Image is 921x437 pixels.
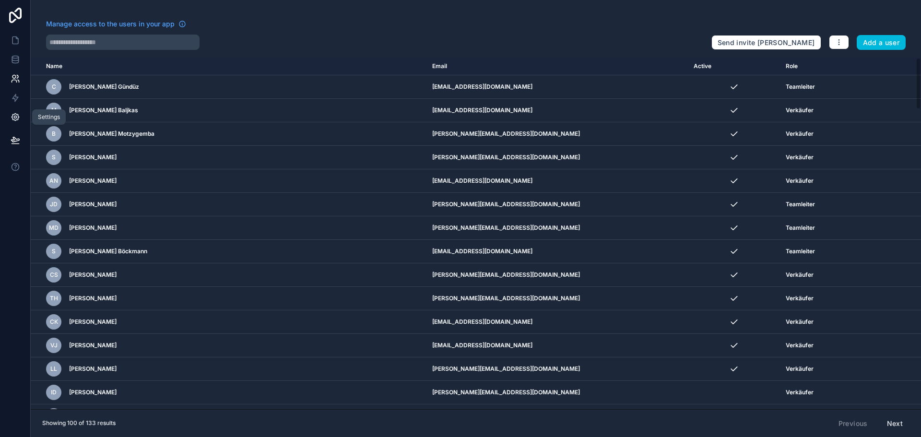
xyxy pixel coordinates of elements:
[786,365,814,373] span: Verkäufer
[711,35,821,50] button: Send invite [PERSON_NAME]
[786,318,814,326] span: Verkäufer
[51,106,57,114] span: M
[31,58,426,75] th: Name
[49,177,58,185] span: AN
[786,177,814,185] span: Verkäufer
[426,122,688,146] td: [PERSON_NAME][EMAIL_ADDRESS][DOMAIN_NAME]
[426,169,688,193] td: [EMAIL_ADDRESS][DOMAIN_NAME]
[786,130,814,138] span: Verkäufer
[50,342,58,349] span: VJ
[786,248,815,255] span: Teamleiter
[46,19,186,29] a: Manage access to the users in your app
[69,271,117,279] span: [PERSON_NAME]
[50,365,57,373] span: LL
[31,58,921,409] div: scrollable content
[426,193,688,216] td: [PERSON_NAME][EMAIL_ADDRESS][DOMAIN_NAME]
[49,224,59,232] span: MD
[426,381,688,404] td: [PERSON_NAME][EMAIL_ADDRESS][DOMAIN_NAME]
[786,342,814,349] span: Verkäufer
[786,154,814,161] span: Verkäufer
[69,295,117,302] span: [PERSON_NAME]
[786,271,814,279] span: Verkäufer
[52,83,56,91] span: C
[52,154,56,161] span: S
[426,357,688,381] td: [PERSON_NAME][EMAIL_ADDRESS][DOMAIN_NAME]
[50,318,58,326] span: CK
[426,216,688,240] td: [PERSON_NAME][EMAIL_ADDRESS][DOMAIN_NAME]
[688,58,780,75] th: Active
[46,19,175,29] span: Manage access to the users in your app
[786,106,814,114] span: Verkäufer
[42,419,116,427] span: Showing 100 of 133 results
[880,415,909,432] button: Next
[780,58,886,75] th: Role
[69,318,117,326] span: [PERSON_NAME]
[69,248,147,255] span: [PERSON_NAME] Böckmann
[51,389,57,396] span: ID
[426,99,688,122] td: [EMAIL_ADDRESS][DOMAIN_NAME]
[50,295,58,302] span: TH
[50,201,58,208] span: JD
[69,106,138,114] span: [PERSON_NAME] Baljkas
[426,287,688,310] td: [PERSON_NAME][EMAIL_ADDRESS][DOMAIN_NAME]
[426,146,688,169] td: [PERSON_NAME][EMAIL_ADDRESS][DOMAIN_NAME]
[426,310,688,334] td: [EMAIL_ADDRESS][DOMAIN_NAME]
[426,58,688,75] th: Email
[69,154,117,161] span: [PERSON_NAME]
[426,404,688,428] td: [PERSON_NAME][EMAIL_ADDRESS][DOMAIN_NAME]
[69,389,117,396] span: [PERSON_NAME]
[69,130,154,138] span: [PERSON_NAME] Motzygemba
[52,130,56,138] span: B
[786,295,814,302] span: Verkäufer
[426,263,688,287] td: [PERSON_NAME][EMAIL_ADDRESS][DOMAIN_NAME]
[52,248,56,255] span: S
[69,342,117,349] span: [PERSON_NAME]
[69,83,139,91] span: [PERSON_NAME] Gündüz
[426,240,688,263] td: [EMAIL_ADDRESS][DOMAIN_NAME]
[69,365,117,373] span: [PERSON_NAME]
[69,201,117,208] span: [PERSON_NAME]
[786,201,815,208] span: Teamleiter
[38,113,60,121] div: Settings
[786,83,815,91] span: Teamleiter
[786,389,814,396] span: Verkäufer
[426,75,688,99] td: [EMAIL_ADDRESS][DOMAIN_NAME]
[786,224,815,232] span: Teamleiter
[69,177,117,185] span: [PERSON_NAME]
[857,35,906,50] button: Add a user
[426,334,688,357] td: [EMAIL_ADDRESS][DOMAIN_NAME]
[69,224,117,232] span: [PERSON_NAME]
[50,271,58,279] span: CS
